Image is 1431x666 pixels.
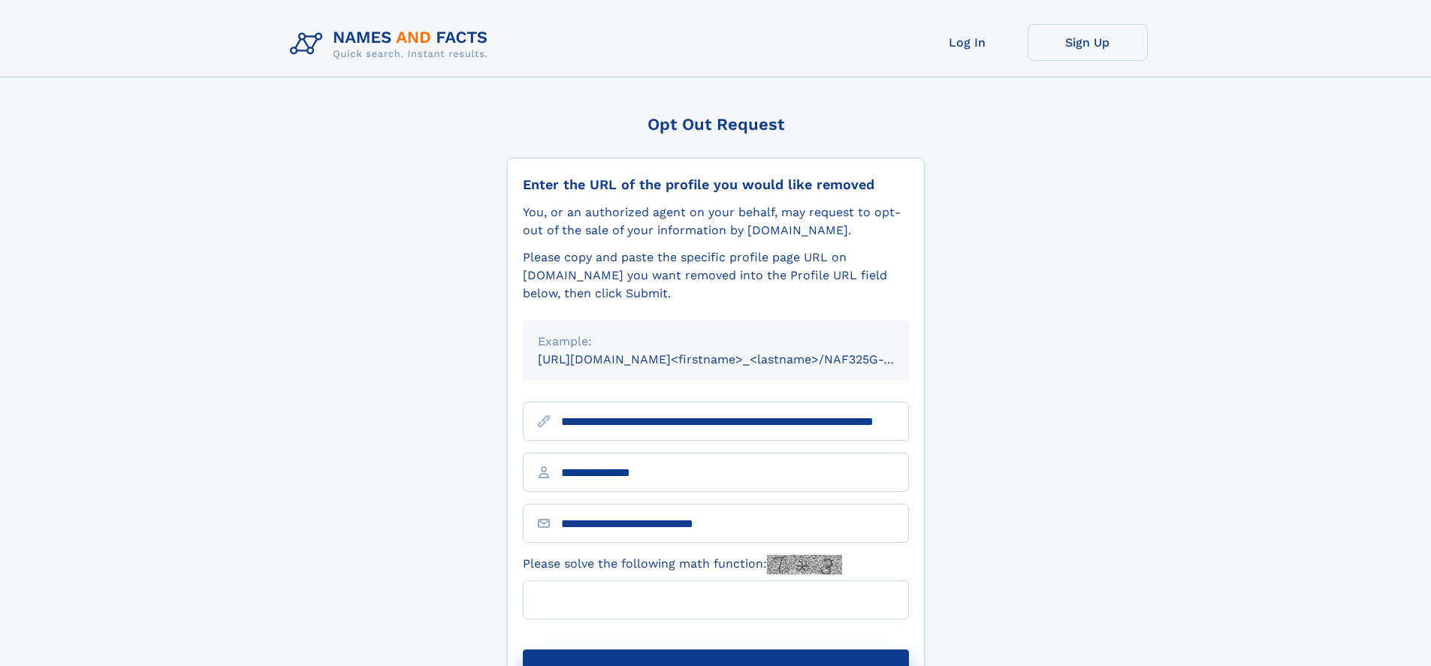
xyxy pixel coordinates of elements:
div: You, or an authorized agent on your behalf, may request to opt-out of the sale of your informatio... [523,203,909,240]
small: [URL][DOMAIN_NAME]<firstname>_<lastname>/NAF325G-xxxxxxxx [538,352,937,366]
a: Log In [907,24,1028,61]
a: Sign Up [1028,24,1148,61]
div: Enter the URL of the profile you would like removed [523,176,909,193]
label: Please solve the following math function: [523,555,842,574]
img: Logo Names and Facts [284,24,500,65]
div: Example: [538,333,894,351]
div: Opt Out Request [507,115,925,134]
div: Please copy and paste the specific profile page URL on [DOMAIN_NAME] you want removed into the Pr... [523,249,909,303]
